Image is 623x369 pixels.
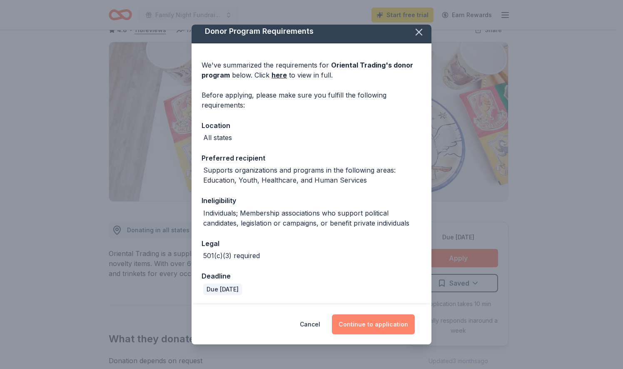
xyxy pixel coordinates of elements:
div: Deadline [202,271,421,281]
div: Before applying, please make sure you fulfill the following requirements: [202,90,421,110]
div: 501(c)(3) required [203,251,260,261]
div: We've summarized the requirements for below. Click to view in full. [202,60,421,80]
div: Location [202,120,421,131]
div: Supports organizations and programs in the following areas: Education, Youth, Healthcare, and Hum... [203,165,421,185]
div: All states [203,133,232,143]
div: Legal [202,238,421,249]
button: Continue to application [332,314,415,334]
div: Donor Program Requirements [192,20,431,43]
div: Due [DATE] [203,284,242,295]
div: Preferred recipient [202,153,421,163]
div: Individuals; Membership associations who support political candidates, legislation or campaigns, ... [203,208,421,228]
div: Ineligibility [202,195,421,206]
button: Cancel [300,314,320,334]
a: here [272,70,287,80]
